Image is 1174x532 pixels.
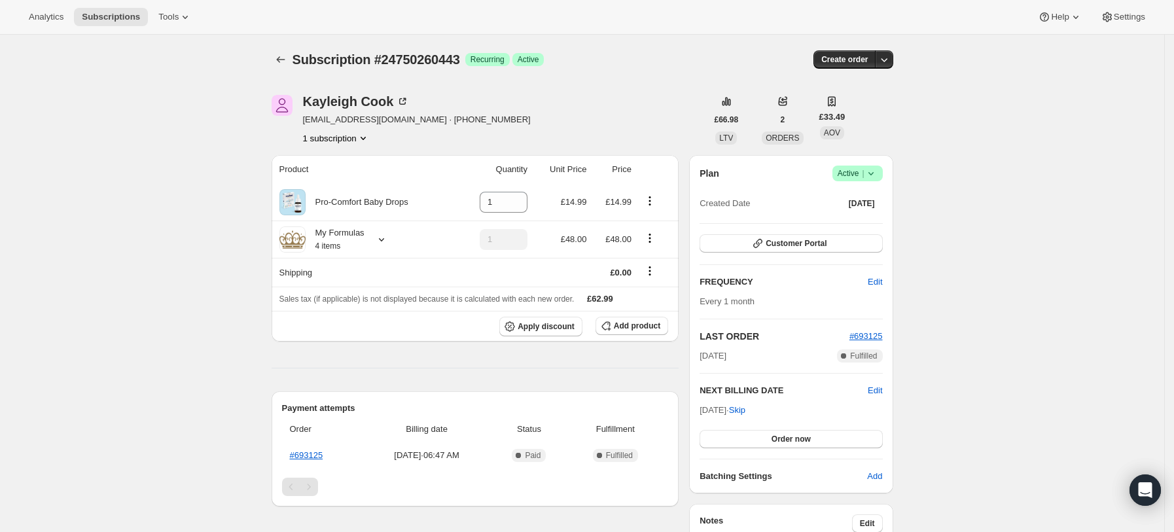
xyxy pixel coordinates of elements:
[606,450,633,461] span: Fulfilled
[841,194,883,213] button: [DATE]
[282,402,669,415] h2: Payment attempts
[366,449,488,462] span: [DATE] · 06:47 AM
[700,167,719,180] h2: Plan
[605,197,631,207] span: £14.99
[272,95,293,116] span: Kayleigh Cook
[471,54,505,65] span: Recurring
[82,12,140,22] span: Subscriptions
[862,168,864,179] span: |
[303,95,410,108] div: Kayleigh Cook
[614,321,660,331] span: Add product
[303,132,370,145] button: Product actions
[719,133,733,143] span: LTV
[293,52,460,67] span: Subscription #24750260443
[700,384,868,397] h2: NEXT BILLING DATE
[457,155,531,184] th: Quantity
[279,189,306,215] img: product img
[721,400,753,421] button: Skip
[272,258,458,287] th: Shipping
[272,155,458,184] th: Product
[819,111,845,124] span: £33.49
[781,115,785,125] span: 2
[700,330,849,343] h2: LAST ORDER
[499,317,582,336] button: Apply discount
[700,296,755,306] span: Every 1 month
[700,430,882,448] button: Order now
[700,349,726,363] span: [DATE]
[561,197,587,207] span: £14.99
[766,133,799,143] span: ORDERS
[21,8,71,26] button: Analytics
[700,405,745,415] span: [DATE] ·
[700,275,868,289] h2: FREQUENCY
[303,113,531,126] span: [EMAIL_ADDRESS][DOMAIN_NAME] · [PHONE_NUMBER]
[587,294,613,304] span: £62.99
[824,128,840,137] span: AOV
[29,12,63,22] span: Analytics
[850,351,877,361] span: Fulfilled
[849,198,875,209] span: [DATE]
[1051,12,1069,22] span: Help
[495,423,562,436] span: Status
[859,466,890,487] button: Add
[610,268,631,277] span: £0.00
[700,234,882,253] button: Customer Portal
[1130,474,1161,506] div: Open Intercom Messenger
[868,275,882,289] span: Edit
[639,231,660,245] button: Product actions
[849,331,883,341] a: #693125
[315,241,341,251] small: 4 items
[272,50,290,69] button: Subscriptions
[868,384,882,397] button: Edit
[366,423,488,436] span: Billing date
[306,196,408,209] div: Pro-Comfort Baby Drops
[290,450,323,460] a: #693125
[1114,12,1145,22] span: Settings
[867,470,882,483] span: Add
[525,450,541,461] span: Paid
[813,50,876,69] button: Create order
[518,321,575,332] span: Apply discount
[838,167,878,180] span: Active
[766,238,827,249] span: Customer Portal
[700,470,867,483] h6: Batching Settings
[860,272,890,293] button: Edit
[773,111,793,129] button: 2
[639,264,660,278] button: Shipping actions
[590,155,635,184] th: Price
[715,115,739,125] span: £66.98
[282,478,669,496] nav: Pagination
[518,54,539,65] span: Active
[1030,8,1090,26] button: Help
[531,155,590,184] th: Unit Price
[158,12,179,22] span: Tools
[707,111,747,129] button: £66.98
[561,234,587,244] span: £48.00
[306,226,365,253] div: My Formulas
[151,8,200,26] button: Tools
[772,434,811,444] span: Order now
[860,518,875,529] span: Edit
[571,423,661,436] span: Fulfillment
[282,415,362,444] th: Order
[639,194,660,208] button: Product actions
[74,8,148,26] button: Subscriptions
[279,294,575,304] span: Sales tax (if applicable) is not displayed because it is calculated with each new order.
[849,330,883,343] button: #693125
[729,404,745,417] span: Skip
[821,54,868,65] span: Create order
[700,197,750,210] span: Created Date
[605,234,631,244] span: £48.00
[596,317,668,335] button: Add product
[1093,8,1153,26] button: Settings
